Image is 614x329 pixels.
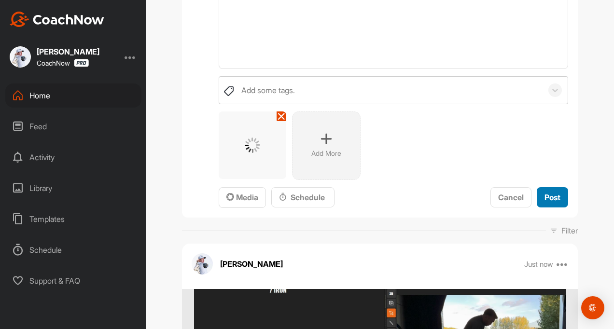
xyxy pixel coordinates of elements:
[581,296,604,319] div: Open Intercom Messenger
[5,176,141,200] div: Library
[74,59,89,67] img: CoachNow Pro
[5,207,141,231] div: Templates
[311,149,341,158] p: Add More
[5,145,141,169] div: Activity
[241,84,295,96] div: Add some tags.
[5,269,141,293] div: Support & FAQ
[37,59,89,67] div: CoachNow
[10,46,31,68] img: square_687b26beff6f1ed37a99449b0911618e.jpg
[561,225,578,236] p: Filter
[220,258,283,270] p: [PERSON_NAME]
[279,192,327,203] div: Schedule
[226,192,258,202] span: Media
[490,187,531,208] button: Cancel
[5,238,141,262] div: Schedule
[537,187,568,208] button: Post
[544,192,560,202] span: Post
[524,260,553,269] p: Just now
[10,12,104,27] img: CoachNow
[498,192,524,202] span: Cancel
[5,83,141,108] div: Home
[219,187,266,208] button: Media
[5,114,141,138] div: Feed
[245,137,260,153] img: G6gVgL6ErOh57ABN0eRmCEwV0I4iEi4d8EwaPGI0tHgoAbU4EAHFLEQAh+QQFCgALACwIAA4AGAASAAAEbHDJSesaOCdk+8xg...
[192,253,213,274] img: avatar
[37,48,99,55] div: [PERSON_NAME]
